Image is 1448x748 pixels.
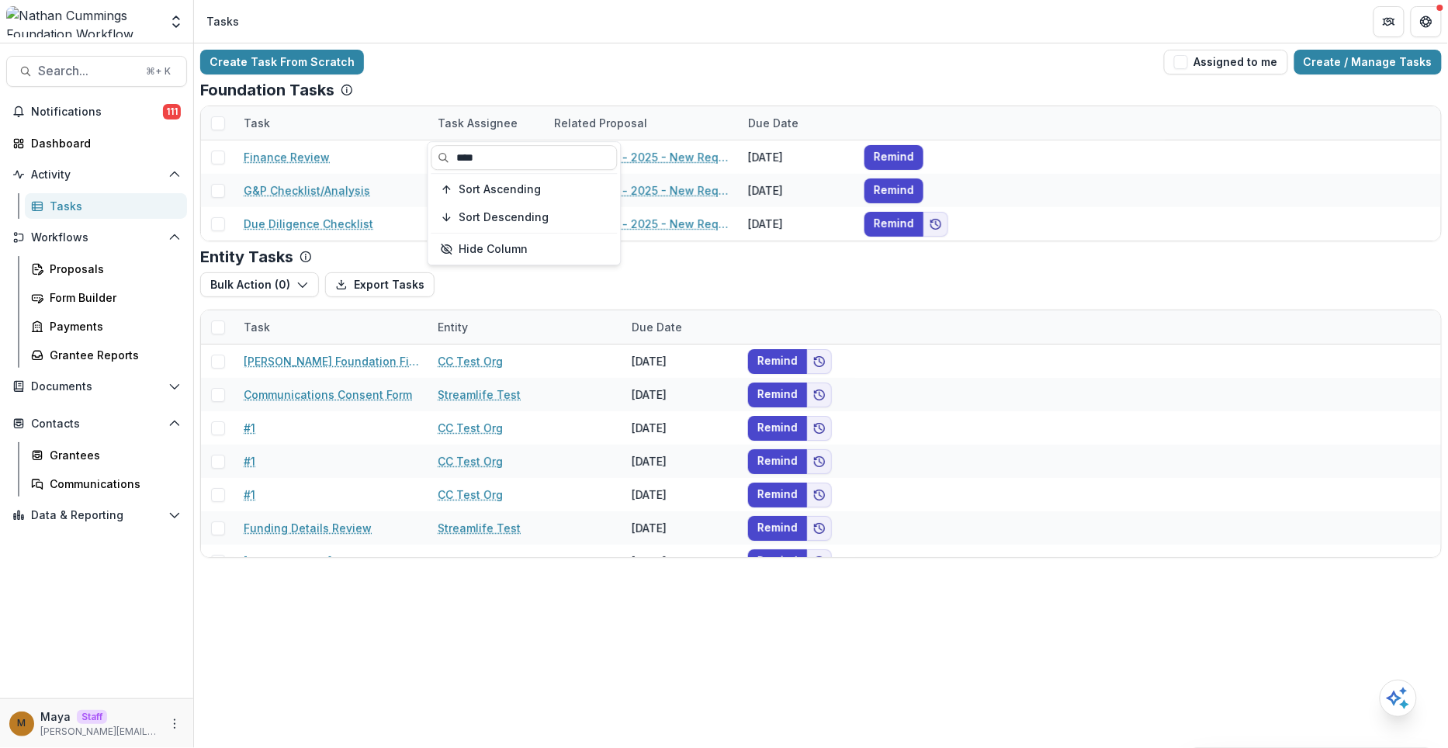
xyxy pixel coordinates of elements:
div: Task [234,310,428,344]
div: Task [234,106,428,140]
a: [PERSON_NAME] Foundation Final Report [244,353,419,369]
a: CC Test Org - 2025 - New Request Application [554,149,729,165]
button: Bulk Action (0) [200,272,319,297]
div: [DATE] [739,174,855,207]
button: Remind [864,145,923,170]
button: Remind [748,383,807,407]
button: Add to friends [923,212,948,237]
div: Proposals [50,261,175,277]
a: CC Test Org [438,353,503,369]
div: Entity [428,310,622,344]
span: Data & Reporting [31,509,162,522]
div: Communications [50,476,175,492]
button: Open Activity [6,162,187,187]
span: Workflows [31,231,162,244]
a: #1 [244,453,255,469]
button: Add to friends [807,483,832,507]
button: More [165,715,184,733]
a: Funding Details Review [244,520,372,536]
nav: breadcrumb [200,10,245,33]
div: [DATE] [622,345,739,378]
a: Form Builder [25,285,187,310]
div: Due Date [739,106,855,140]
div: Entity [428,319,477,335]
button: Remind [748,449,807,474]
button: Add to friends [807,349,832,374]
div: Task Assignee [428,115,527,131]
div: [DATE] [739,140,855,174]
a: Proposals [25,256,187,282]
button: Remind [864,178,923,203]
button: Open Workflows [6,225,187,250]
span: Sort Ascending [459,183,542,196]
div: Task Assignee [428,106,545,140]
div: ⌘ + K [143,63,174,80]
button: Sort Descending [431,205,618,230]
a: Streamlife Test [438,553,521,570]
a: CC Test Org [438,453,503,469]
p: Foundation Tasks [200,81,334,99]
a: #1 [244,420,255,436]
div: [DATE] [739,207,855,241]
div: Tasks [206,13,239,29]
span: Search... [38,64,137,78]
span: Activity [31,168,162,182]
a: Communications [25,471,187,497]
div: Task [234,319,279,335]
button: Add to friends [807,383,832,407]
button: Add to friends [807,416,832,441]
a: CC Test Org [438,420,503,436]
div: Due Date [739,115,808,131]
button: Remind [864,212,923,237]
a: G&P Checklist/Analysis [244,182,370,199]
div: Dashboard [31,135,175,151]
a: Tasks [25,193,187,219]
div: Payments [50,318,175,334]
div: Related Proposal [545,106,739,140]
button: Remind [748,549,807,574]
button: Export Tasks [325,272,435,297]
a: Create Task From Scratch [200,50,364,74]
button: Open AI Assistant [1380,680,1417,717]
button: Open Contacts [6,411,187,436]
a: [PERSON_NAME] Foundation Interim Report [244,553,419,570]
button: Get Help [1411,6,1442,37]
div: Due Date [622,310,739,344]
p: Staff [77,710,107,724]
img: Nathan Cummings Foundation Workflow Sandbox logo [6,6,159,37]
a: Grantee Reports [25,342,187,368]
div: Due Date [622,319,691,335]
div: [DATE] [622,511,739,545]
a: Payments [25,313,187,339]
button: Add to friends [807,516,832,541]
button: Remind [748,349,807,374]
button: Add to friends [807,549,832,574]
a: Due Diligence Checklist [244,216,373,232]
a: Streamlife Test [438,386,521,403]
button: Open Documents [6,374,187,399]
button: Remind [748,483,807,507]
button: Open Data & Reporting [6,503,187,528]
span: Contacts [31,417,162,431]
a: CC Test Org - 2025 - New Request Application [554,216,729,232]
div: [DATE] [622,445,739,478]
button: Sort Ascending [431,177,618,202]
span: 111 [163,104,181,119]
span: Notifications [31,106,163,119]
a: #1 [244,487,255,503]
a: Streamlife Test [438,520,521,536]
div: Form Builder [50,289,175,306]
button: Remind [748,416,807,441]
p: [PERSON_NAME][EMAIL_ADDRESS][DOMAIN_NAME] [40,725,159,739]
div: Grantees [50,447,175,463]
a: CC Test Org - 2025 - New Request Application [554,182,729,199]
a: Communications Consent Form [244,386,412,403]
button: Search... [6,56,187,87]
button: Hide Column [431,237,618,261]
button: Assigned to me [1164,50,1288,74]
div: [DATE] [622,478,739,511]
